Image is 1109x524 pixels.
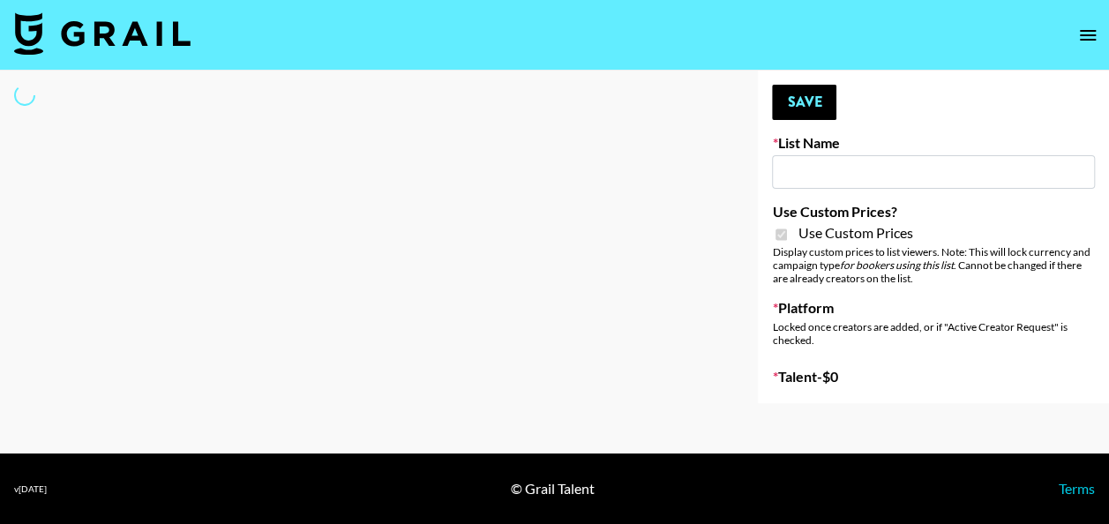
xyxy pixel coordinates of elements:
em: for bookers using this list [839,258,953,272]
div: © Grail Talent [511,480,595,498]
div: Display custom prices to list viewers. Note: This will lock currency and campaign type . Cannot b... [772,245,1095,285]
button: open drawer [1070,18,1105,53]
label: Platform [772,299,1095,317]
button: Save [772,85,836,120]
label: List Name [772,134,1095,152]
img: Grail Talent [14,12,191,55]
label: Talent - $ 0 [772,368,1095,386]
a: Terms [1059,480,1095,497]
div: v [DATE] [14,483,47,495]
label: Use Custom Prices? [772,203,1095,221]
div: Locked once creators are added, or if "Active Creator Request" is checked. [772,320,1095,347]
span: Use Custom Prices [798,224,912,242]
